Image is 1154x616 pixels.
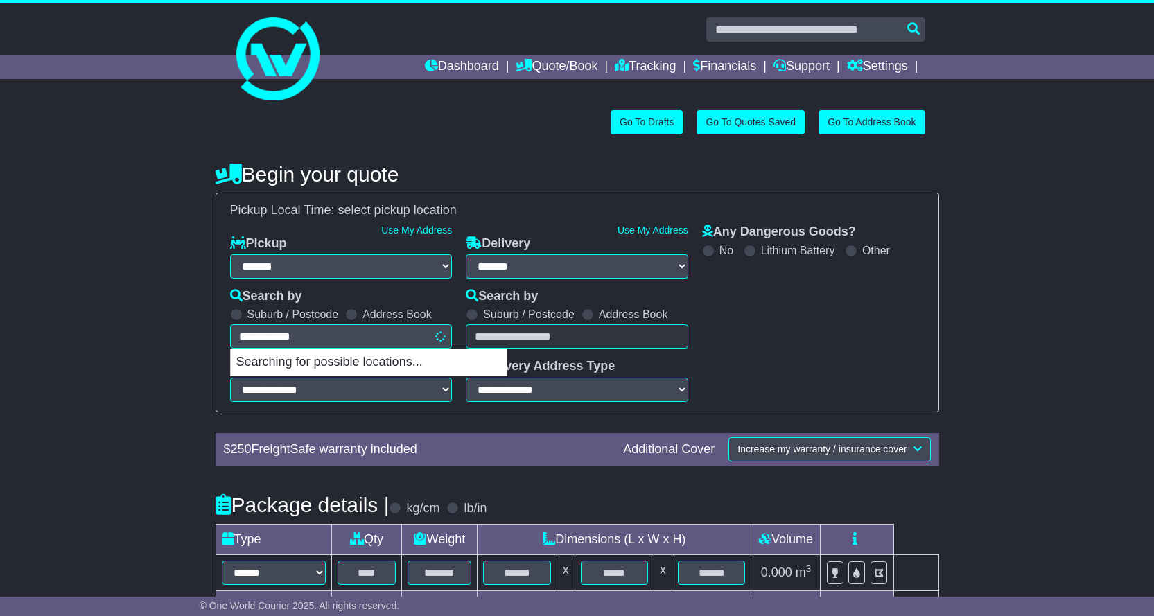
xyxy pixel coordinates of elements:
[406,501,439,516] label: kg/cm
[719,244,733,257] label: No
[200,600,400,611] span: © One World Courier 2025. All rights reserved.
[425,55,499,79] a: Dashboard
[697,110,805,134] a: Go To Quotes Saved
[231,442,252,456] span: 250
[466,289,538,304] label: Search by
[616,442,722,457] div: Additional Cover
[216,524,331,554] td: Type
[231,349,507,376] p: Searching for possible locations...
[466,359,615,374] label: Delivery Address Type
[557,554,575,590] td: x
[223,203,932,218] div: Pickup Local Time:
[516,55,597,79] a: Quote/Book
[217,442,617,457] div: $ FreightSafe warranty included
[247,308,339,321] label: Suburb / Postcode
[847,55,908,79] a: Settings
[819,110,925,134] a: Go To Address Book
[702,225,856,240] label: Any Dangerous Goods?
[338,203,457,217] span: select pickup location
[737,443,907,455] span: Increase my warranty / insurance cover
[362,308,432,321] label: Address Book
[806,563,812,574] sup: 3
[611,110,683,134] a: Go To Drafts
[761,244,835,257] label: Lithium Battery
[402,524,478,554] td: Weight
[216,493,390,516] h4: Package details |
[773,55,830,79] a: Support
[381,225,452,236] a: Use My Address
[216,163,939,186] h4: Begin your quote
[331,524,402,554] td: Qty
[654,554,672,590] td: x
[230,289,302,304] label: Search by
[464,501,487,516] label: lb/in
[599,308,668,321] label: Address Book
[466,236,530,252] label: Delivery
[862,244,890,257] label: Other
[615,55,676,79] a: Tracking
[693,55,756,79] a: Financials
[230,236,287,252] label: Pickup
[728,437,930,461] button: Increase my warranty / insurance cover
[478,524,751,554] td: Dimensions (L x W x H)
[796,565,812,579] span: m
[751,524,821,554] td: Volume
[761,565,792,579] span: 0.000
[483,308,575,321] label: Suburb / Postcode
[618,225,688,236] a: Use My Address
